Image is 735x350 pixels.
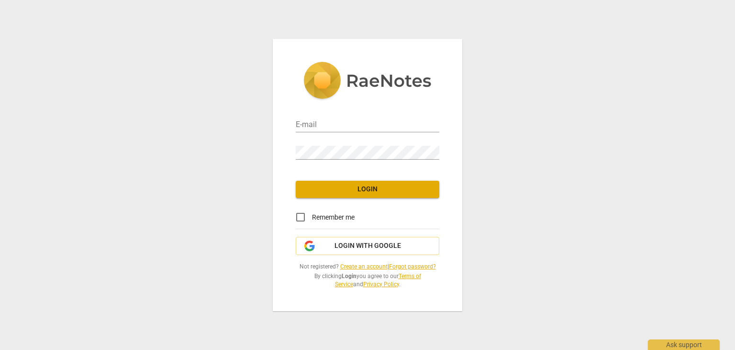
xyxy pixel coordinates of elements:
[342,273,356,280] b: Login
[303,62,432,101] img: 5ac2273c67554f335776073100b6d88f.svg
[334,241,401,251] span: Login with Google
[303,185,432,194] span: Login
[296,181,439,198] button: Login
[648,339,720,350] div: Ask support
[312,212,355,222] span: Remember me
[340,263,388,270] a: Create an account
[389,263,436,270] a: Forgot password?
[335,273,421,288] a: Terms of Service
[363,281,399,288] a: Privacy Policy
[296,263,439,271] span: Not registered? |
[296,272,439,288] span: By clicking you agree to our and .
[296,237,439,255] button: Login with Google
